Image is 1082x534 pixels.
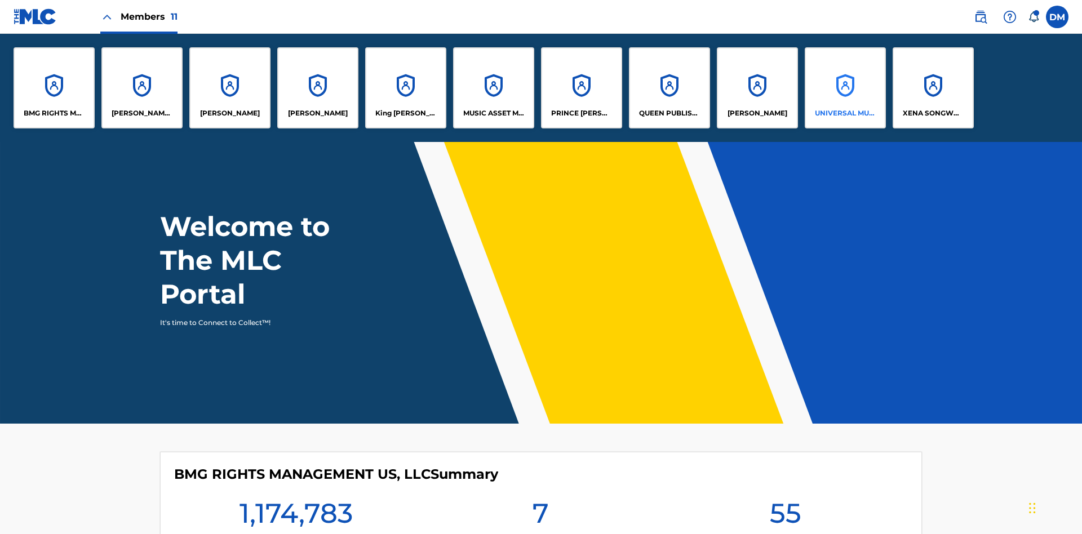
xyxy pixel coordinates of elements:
[1003,10,1017,24] img: help
[453,47,534,128] a: AccountsMUSIC ASSET MANAGEMENT (MAM)
[14,8,57,25] img: MLC Logo
[969,6,992,28] a: Public Search
[893,47,974,128] a: AccountsXENA SONGWRITER
[189,47,270,128] a: Accounts[PERSON_NAME]
[160,318,356,328] p: It's time to Connect to Collect™!
[365,47,446,128] a: AccountsKing [PERSON_NAME]
[1029,491,1036,525] div: Drag
[112,108,173,118] p: CLEO SONGWRITER
[1026,480,1082,534] iframe: Chat Widget
[121,10,178,23] span: Members
[463,108,525,118] p: MUSIC ASSET MANAGEMENT (MAM)
[277,47,358,128] a: Accounts[PERSON_NAME]
[541,47,622,128] a: AccountsPRINCE [PERSON_NAME]
[375,108,437,118] p: King McTesterson
[717,47,798,128] a: Accounts[PERSON_NAME]
[14,47,95,128] a: AccountsBMG RIGHTS MANAGEMENT US, LLC
[160,210,371,311] h1: Welcome to The MLC Portal
[1028,11,1039,23] div: Notifications
[551,108,613,118] p: PRINCE MCTESTERSON
[639,108,700,118] p: QUEEN PUBLISHA
[101,47,183,128] a: Accounts[PERSON_NAME] SONGWRITER
[805,47,886,128] a: AccountsUNIVERSAL MUSIC PUB GROUP
[288,108,348,118] p: EYAMA MCSINGER
[629,47,710,128] a: AccountsQUEEN PUBLISHA
[1050,350,1082,446] iframe: Resource Center
[1046,6,1068,28] div: User Menu
[174,466,498,483] h4: BMG RIGHTS MANAGEMENT US, LLC
[24,108,85,118] p: BMG RIGHTS MANAGEMENT US, LLC
[200,108,260,118] p: ELVIS COSTELLO
[999,6,1021,28] div: Help
[100,10,114,24] img: Close
[974,10,987,24] img: search
[903,108,964,118] p: XENA SONGWRITER
[171,11,178,22] span: 11
[728,108,787,118] p: RONALD MCTESTERSON
[815,108,876,118] p: UNIVERSAL MUSIC PUB GROUP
